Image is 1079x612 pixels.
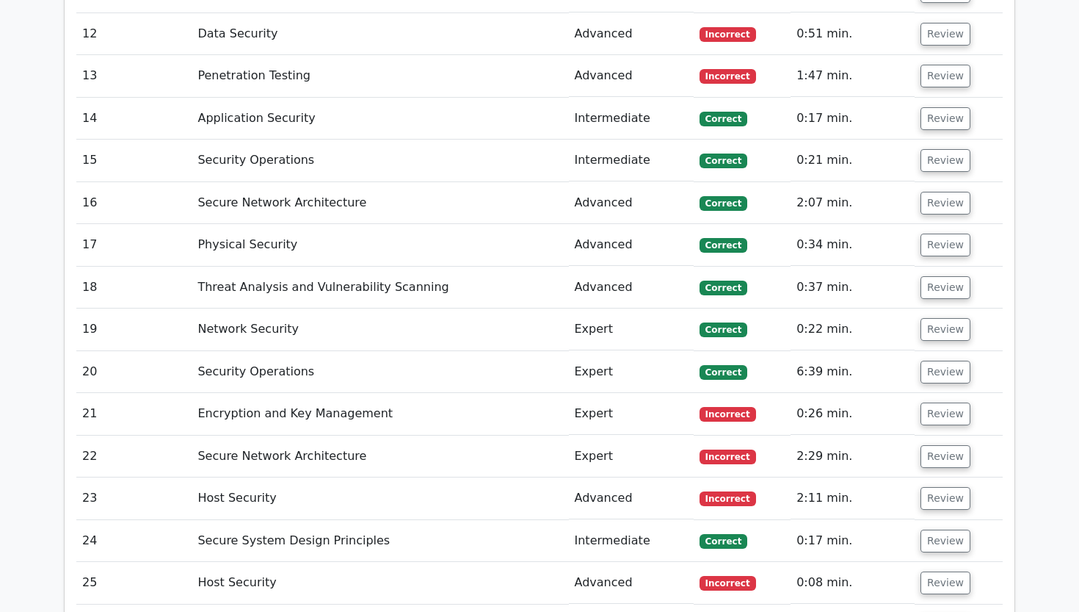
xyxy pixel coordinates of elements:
td: Expert [569,309,694,350]
td: Expert [569,351,694,393]
span: Correct [700,196,747,211]
button: Review [920,65,970,87]
td: 19 [76,309,192,350]
td: 1:47 min. [791,55,915,97]
td: Expert [569,393,694,435]
button: Review [920,445,970,468]
td: Data Security [192,13,568,55]
span: Correct [700,534,747,549]
span: Correct [700,323,747,337]
td: Secure Network Architecture [192,436,568,478]
td: Intermediate [569,520,694,562]
span: Incorrect [700,492,756,506]
td: 0:34 min. [791,224,915,266]
td: 23 [76,478,192,519]
td: Advanced [569,13,694,55]
td: Intermediate [569,98,694,140]
td: Advanced [569,182,694,224]
td: Expert [569,436,694,478]
td: Advanced [569,562,694,604]
td: Host Security [192,478,568,519]
button: Review [920,530,970,552]
button: Review [920,149,970,172]
td: 17 [76,224,192,266]
td: 18 [76,267,192,309]
td: 25 [76,562,192,604]
td: Advanced [569,224,694,266]
td: Intermediate [569,140,694,181]
td: 12 [76,13,192,55]
td: Network Security [192,309,568,350]
td: 21 [76,393,192,435]
td: 22 [76,436,192,478]
td: Secure System Design Principles [192,520,568,562]
button: Review [920,403,970,425]
td: Advanced [569,478,694,519]
td: 2:07 min. [791,182,915,224]
td: Secure Network Architecture [192,182,568,224]
td: 0:37 min. [791,267,915,309]
td: 0:22 min. [791,309,915,350]
td: Security Operations [192,351,568,393]
button: Review [920,234,970,256]
td: 0:17 min. [791,520,915,562]
td: Advanced [569,267,694,309]
span: Incorrect [700,27,756,42]
td: 0:17 min. [791,98,915,140]
td: Encryption and Key Management [192,393,568,435]
td: 14 [76,98,192,140]
button: Review [920,487,970,510]
span: Correct [700,238,747,253]
td: 0:21 min. [791,140,915,181]
button: Review [920,572,970,594]
td: Host Security [192,562,568,604]
span: Incorrect [700,69,756,84]
td: 15 [76,140,192,181]
span: Incorrect [700,576,756,591]
td: 0:08 min. [791,562,915,604]
button: Review [920,361,970,384]
td: 16 [76,182,192,224]
td: 24 [76,520,192,562]
button: Review [920,276,970,299]
td: Application Security [192,98,568,140]
td: 20 [76,351,192,393]
td: Advanced [569,55,694,97]
span: Incorrect [700,407,756,422]
span: Incorrect [700,450,756,464]
td: Security Operations [192,140,568,181]
td: 2:11 min. [791,478,915,519]
span: Correct [700,365,747,380]
td: 0:26 min. [791,393,915,435]
span: Correct [700,154,747,168]
span: Correct [700,281,747,295]
td: 2:29 min. [791,436,915,478]
span: Correct [700,112,747,126]
button: Review [920,192,970,215]
td: Penetration Testing [192,55,568,97]
button: Review [920,23,970,46]
td: 13 [76,55,192,97]
button: Review [920,318,970,341]
td: Threat Analysis and Vulnerability Scanning [192,267,568,309]
td: 0:51 min. [791,13,915,55]
td: 6:39 min. [791,351,915,393]
td: Physical Security [192,224,568,266]
button: Review [920,107,970,130]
